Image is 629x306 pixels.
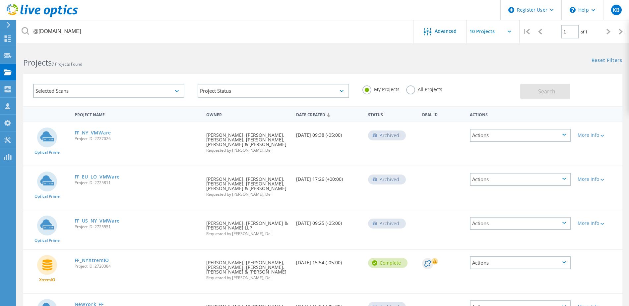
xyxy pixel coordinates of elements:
[75,225,200,229] span: Project ID: 2725551
[75,219,120,223] a: FF_US_NY_VMWare
[75,137,200,141] span: Project ID: 2727026
[470,256,571,269] div: Actions
[75,264,200,268] span: Project ID: 2720384
[293,122,365,144] div: [DATE] 09:38 (-05:00)
[581,29,588,35] span: of 1
[368,130,406,140] div: Archived
[435,29,457,33] span: Advanced
[470,129,571,142] div: Actions
[34,150,60,154] span: Optical Prime
[467,108,574,120] div: Actions
[592,58,622,64] a: Reset Filters
[293,166,365,188] div: [DATE] 17:26 (+00:00)
[7,14,78,19] a: Live Optics Dashboard
[75,130,111,135] a: FF_NY_VMWare
[520,84,570,99] button: Search
[368,219,406,229] div: Archived
[203,250,293,286] div: [PERSON_NAME], [PERSON_NAME], [PERSON_NAME], [PERSON_NAME], [PERSON_NAME] & [PERSON_NAME]
[71,108,203,120] div: Project Name
[615,20,629,43] div: |
[198,84,349,98] div: Project Status
[203,210,293,242] div: [PERSON_NAME], [PERSON_NAME] & [PERSON_NAME] LLP
[368,175,406,184] div: Archived
[406,85,442,92] label: All Projects
[578,177,619,181] div: More Info
[365,108,419,120] div: Status
[75,258,109,263] a: FF_NYXtremIO
[362,85,400,92] label: My Projects
[570,7,576,13] svg: \n
[39,278,55,282] span: XtremIO
[34,238,60,242] span: Optical Prime
[293,250,365,272] div: [DATE] 15:54 (-05:00)
[206,148,289,152] span: Requested by [PERSON_NAME], Dell
[52,61,82,67] span: 7 Projects Found
[578,221,619,226] div: More Info
[538,88,555,95] span: Search
[206,232,289,236] span: Requested by [PERSON_NAME], Dell
[293,210,365,232] div: [DATE] 09:25 (-05:00)
[203,122,293,159] div: [PERSON_NAME], [PERSON_NAME], [PERSON_NAME], [PERSON_NAME], [PERSON_NAME] & [PERSON_NAME]
[203,166,293,203] div: [PERSON_NAME], [PERSON_NAME], [PERSON_NAME], [PERSON_NAME], [PERSON_NAME] & [PERSON_NAME]
[578,133,619,137] div: More Info
[33,84,184,98] div: Selected Scans
[203,108,293,120] div: Owner
[23,57,52,68] b: Projects
[368,258,408,268] div: Complete
[206,276,289,280] span: Requested by [PERSON_NAME], Dell
[293,108,365,121] div: Date Created
[419,108,467,120] div: Deal Id
[206,192,289,196] span: Requested by [PERSON_NAME], Dell
[470,217,571,230] div: Actions
[34,194,60,198] span: Optical Prime
[470,173,571,186] div: Actions
[75,181,200,185] span: Project ID: 2725811
[75,175,120,179] a: FF_EU_LO_VMWare
[17,20,414,43] input: Search projects by name, owner, ID, company, etc
[613,7,620,13] span: KB
[520,20,533,43] div: |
